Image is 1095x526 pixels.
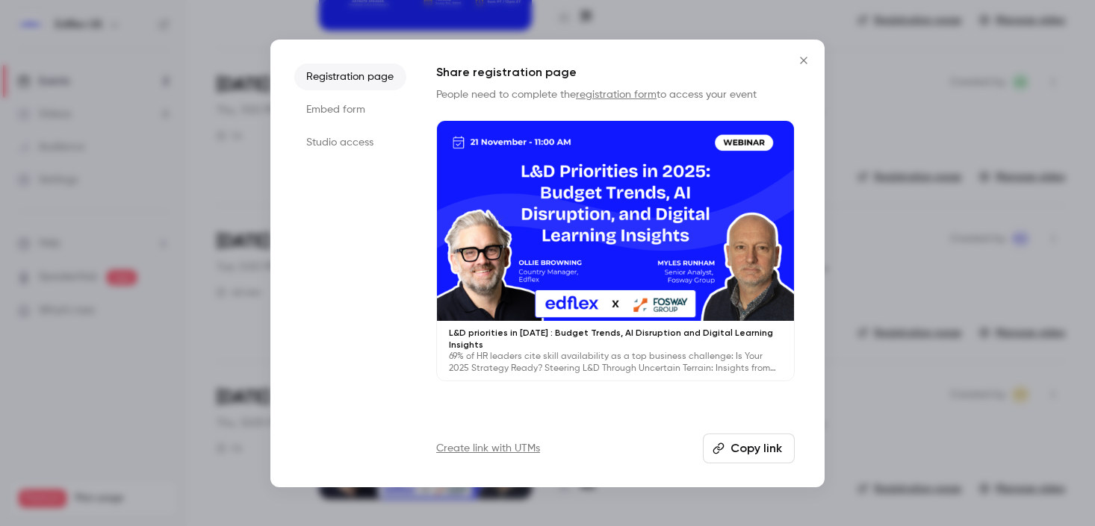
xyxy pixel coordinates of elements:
h1: Share registration page [436,63,795,81]
a: registration form [576,90,657,100]
p: 69% of HR leaders cite skill availability as a top business challenge: Is Your 2025 Strategy Read... [449,351,782,375]
button: Copy link [703,433,795,463]
p: People need to complete the to access your event [436,87,795,102]
p: L&D priorities in [DATE] : Budget Trends, AI Disruption and Digital Learning Insights [449,327,782,351]
li: Registration page [294,63,406,90]
a: Create link with UTMs [436,441,540,456]
a: L&D priorities in [DATE] : Budget Trends, AI Disruption and Digital Learning Insights69% of HR le... [436,120,795,382]
button: Close [789,46,819,75]
li: Embed form [294,96,406,123]
li: Studio access [294,129,406,156]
